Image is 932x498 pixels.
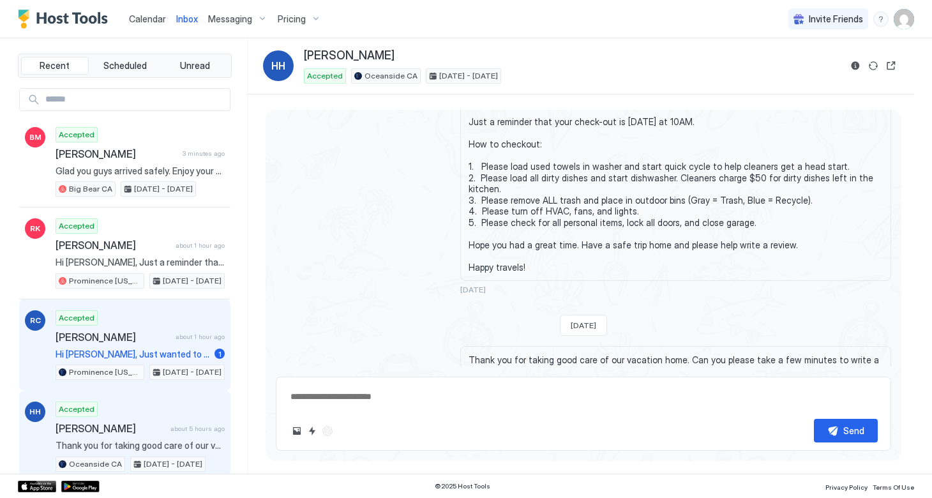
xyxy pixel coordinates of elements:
button: Quick reply [304,423,320,439]
span: Accepted [59,312,94,324]
span: Accepted [59,404,94,415]
span: Oceanside CA [69,458,122,470]
button: Upload image [289,423,304,439]
span: Accepted [59,220,94,232]
span: about 5 hours ago [170,425,225,433]
span: RC [30,315,41,326]
span: Invite Friends [809,13,863,25]
span: Accepted [307,70,343,82]
span: [DATE] [571,321,596,330]
span: BM [29,132,41,143]
span: [PERSON_NAME] [304,49,395,63]
span: Inbox [176,13,198,24]
button: Open reservation [883,58,899,73]
span: Thank you for taking good care of our vacation home. Can you please take a few minutes to write a... [56,440,225,451]
span: Thank you for taking good care of our vacation home. Can you please take a few minutes to write a... [469,354,883,388]
span: [PERSON_NAME] [56,422,165,435]
a: Google Play Store [61,481,100,492]
iframe: Intercom live chat [13,455,43,485]
span: Unread [180,60,210,72]
a: Inbox [176,12,198,26]
span: about 1 hour ago [176,241,225,250]
div: menu [873,11,889,27]
a: Terms Of Use [873,479,914,493]
span: © 2025 Host Tools [435,482,490,490]
div: User profile [894,9,914,29]
span: [DATE] [460,285,891,294]
span: RK [30,223,40,234]
div: tab-group [18,54,232,78]
span: Hi [PERSON_NAME], Just a reminder that your check-out is [DATE] at 10AM. How to checkout: 1. Plea... [56,257,225,268]
span: [DATE] - [DATE] [163,275,222,287]
button: Recent [21,57,89,75]
span: 3 minutes ago [183,149,225,158]
span: about 1 hour ago [176,333,225,341]
span: [PERSON_NAME] [56,147,177,160]
span: Recent [40,60,70,72]
div: Send [843,424,864,437]
span: [DATE] - [DATE] [134,183,193,195]
button: Sync reservation [866,58,881,73]
span: Accepted [59,129,94,140]
button: Scheduled [91,57,159,75]
span: Glad you guys arrived safely. Enjoy your stay. [56,165,225,177]
a: Calendar [129,12,166,26]
a: App Store [18,481,56,492]
button: Reservation information [848,58,863,73]
span: [PERSON_NAME] [56,239,170,252]
span: Terms Of Use [873,483,914,491]
span: Big Bear CA [69,183,112,195]
button: Send [814,419,878,442]
button: Unread [161,57,229,75]
input: Input Field [40,89,230,110]
a: Privacy Policy [825,479,868,493]
span: Prominence [US_STATE] [69,275,141,287]
span: Scheduled [103,60,147,72]
span: Oceanside CA [365,70,417,82]
span: [DATE] - [DATE] [163,366,222,378]
span: Hi [PERSON_NAME], Just wanted to touch base and give you some more information about your stay. Y... [56,349,209,360]
a: Host Tools Logo [18,10,114,29]
span: Hi [PERSON_NAME], Just a reminder that your check-out is [DATE] at 10AM. How to checkout: 1. Plea... [469,94,883,273]
span: [DATE] - [DATE] [144,458,202,470]
span: 1 [218,349,222,359]
span: Prominence [US_STATE] [69,366,141,378]
span: Calendar [129,13,166,24]
span: [DATE] - [DATE] [439,70,498,82]
span: [PERSON_NAME] [56,331,170,343]
span: Messaging [208,13,252,25]
span: Privacy Policy [825,483,868,491]
span: Pricing [278,13,306,25]
span: HH [29,406,41,418]
span: HH [271,58,285,73]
